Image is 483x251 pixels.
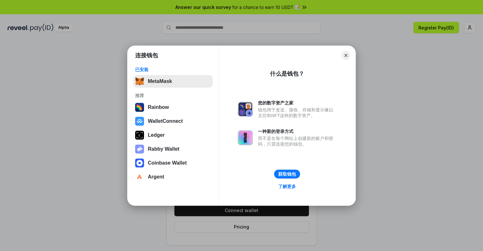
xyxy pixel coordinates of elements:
div: MetaMask [148,78,172,84]
button: Argent [133,171,213,183]
h1: 连接钱包 [135,52,158,59]
button: Close [342,51,350,60]
div: 获取钱包 [278,171,296,177]
button: 获取钱包 [274,170,300,179]
button: MetaMask [133,75,213,88]
div: 了解更多 [278,184,296,189]
button: Ledger [133,129,213,141]
img: svg+xml,%3Csvg%20xmlns%3D%22http%3A%2F%2Fwww.w3.org%2F2000%2Fsvg%22%20fill%3D%22none%22%20viewBox... [238,130,253,145]
div: 而不是在每个网站上创建新的账户和密码，只需连接您的钱包。 [258,135,336,147]
div: Ledger [148,132,165,138]
img: svg+xml,%3Csvg%20width%3D%22120%22%20height%3D%22120%22%20viewBox%3D%220%200%20120%20120%22%20fil... [135,103,144,112]
div: 一种新的登录方式 [258,129,336,134]
div: Rainbow [148,104,169,110]
button: Coinbase Wallet [133,157,213,169]
img: svg+xml,%3Csvg%20xmlns%3D%22http%3A%2F%2Fwww.w3.org%2F2000%2Fsvg%22%20fill%3D%22none%22%20viewBox... [238,102,253,117]
div: Rabby Wallet [148,146,179,152]
img: svg+xml,%3Csvg%20width%3D%2228%22%20height%3D%2228%22%20viewBox%3D%220%200%2028%2028%22%20fill%3D... [135,173,144,181]
div: 您的数字资产之家 [258,100,336,106]
button: Rainbow [133,101,213,114]
div: 推荐 [135,93,211,98]
button: WalletConnect [133,115,213,128]
div: 钱包用于发送、接收、存储和显示像以太坊和NFT这样的数字资产。 [258,107,336,118]
a: 了解更多 [274,182,300,191]
div: Argent [148,174,164,180]
div: WalletConnect [148,118,183,124]
div: 已安装 [135,67,211,72]
img: svg+xml,%3Csvg%20xmlns%3D%22http%3A%2F%2Fwww.w3.org%2F2000%2Fsvg%22%20width%3D%2228%22%20height%3... [135,131,144,140]
img: svg+xml,%3Csvg%20width%3D%2228%22%20height%3D%2228%22%20viewBox%3D%220%200%2028%2028%22%20fill%3D... [135,117,144,126]
div: Coinbase Wallet [148,160,187,166]
img: svg+xml,%3Csvg%20xmlns%3D%22http%3A%2F%2Fwww.w3.org%2F2000%2Fsvg%22%20fill%3D%22none%22%20viewBox... [135,145,144,154]
img: svg+xml,%3Csvg%20fill%3D%22none%22%20height%3D%2233%22%20viewBox%3D%220%200%2035%2033%22%20width%... [135,77,144,86]
div: 什么是钱包？ [270,70,304,78]
button: Rabby Wallet [133,143,213,155]
img: svg+xml,%3Csvg%20width%3D%2228%22%20height%3D%2228%22%20viewBox%3D%220%200%2028%2028%22%20fill%3D... [135,159,144,167]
